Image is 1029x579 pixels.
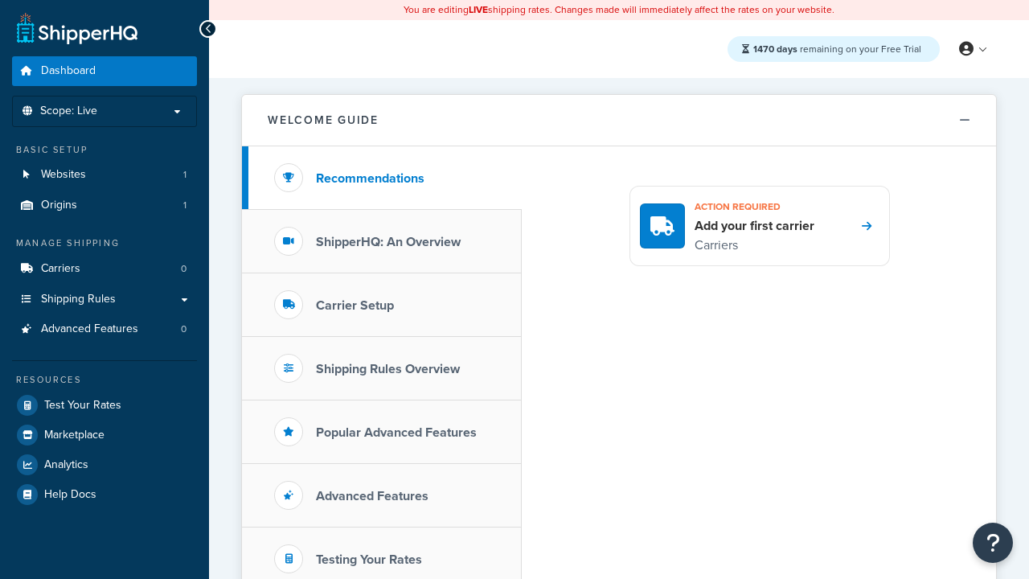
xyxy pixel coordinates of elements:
[44,399,121,413] span: Test Your Rates
[183,168,187,182] span: 1
[41,262,80,276] span: Carriers
[12,314,197,344] a: Advanced Features0
[41,64,96,78] span: Dashboard
[316,425,477,440] h3: Popular Advanced Features
[41,168,86,182] span: Websites
[181,322,187,336] span: 0
[40,105,97,118] span: Scope: Live
[469,2,488,17] b: LIVE
[12,450,197,479] a: Analytics
[41,199,77,212] span: Origins
[12,191,197,220] li: Origins
[12,160,197,190] a: Websites1
[41,322,138,336] span: Advanced Features
[12,421,197,450] a: Marketplace
[695,235,814,256] p: Carriers
[12,56,197,86] a: Dashboard
[12,314,197,344] li: Advanced Features
[12,254,197,284] li: Carriers
[316,171,424,186] h3: Recommendations
[753,42,921,56] span: remaining on your Free Trial
[316,489,428,503] h3: Advanced Features
[12,143,197,157] div: Basic Setup
[12,480,197,509] a: Help Docs
[12,373,197,387] div: Resources
[41,293,116,306] span: Shipping Rules
[183,199,187,212] span: 1
[753,42,797,56] strong: 1470 days
[44,458,88,472] span: Analytics
[695,217,814,235] h4: Add your first carrier
[268,114,379,126] h2: Welcome Guide
[44,488,96,502] span: Help Docs
[12,191,197,220] a: Origins1
[316,298,394,313] h3: Carrier Setup
[12,160,197,190] li: Websites
[12,391,197,420] a: Test Your Rates
[316,552,422,567] h3: Testing Your Rates
[12,236,197,250] div: Manage Shipping
[12,285,197,314] a: Shipping Rules
[242,95,996,146] button: Welcome Guide
[695,196,814,217] h3: Action required
[12,254,197,284] a: Carriers0
[316,362,460,376] h3: Shipping Rules Overview
[44,429,105,442] span: Marketplace
[316,235,461,249] h3: ShipperHQ: An Overview
[181,262,187,276] span: 0
[973,523,1013,563] button: Open Resource Center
